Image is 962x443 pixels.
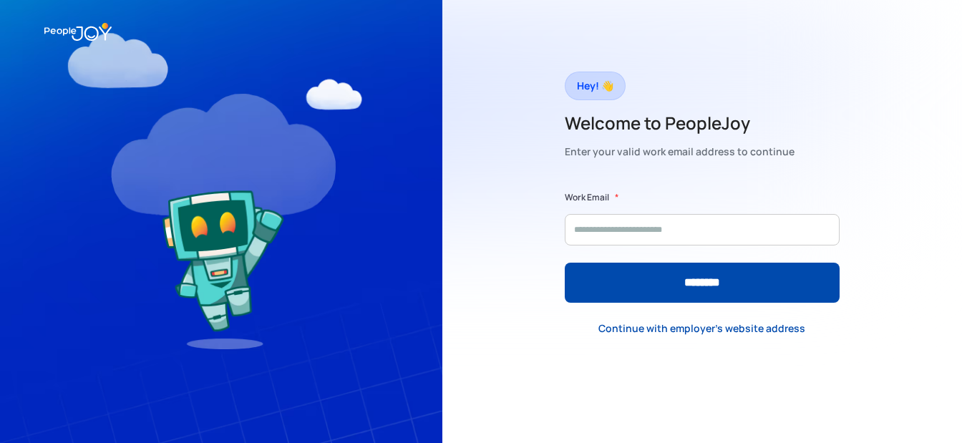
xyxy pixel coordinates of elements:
a: Continue with employer's website address [587,313,817,343]
label: Work Email [565,190,609,205]
div: Hey! 👋 [577,76,613,96]
div: Continue with employer's website address [598,321,805,336]
h2: Welcome to PeopleJoy [565,112,795,135]
form: Form [565,190,840,303]
div: Enter your valid work email address to continue [565,142,795,162]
